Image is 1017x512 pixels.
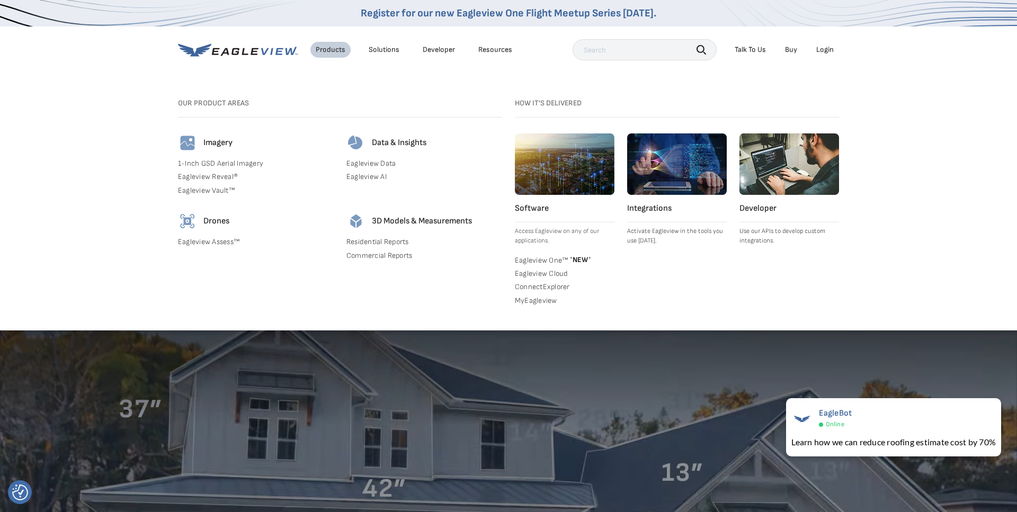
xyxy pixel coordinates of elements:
h4: 3D Models & Measurements [372,216,472,227]
p: Access Eagleview on any of our applications. [515,227,614,246]
a: Buy [785,45,797,55]
span: EagleBot [819,408,852,418]
div: Resources [478,45,512,55]
div: Talk To Us [735,45,766,55]
span: Online [826,420,844,428]
h4: Developer [739,203,839,214]
h4: Drones [203,216,229,227]
a: 1-Inch GSD Aerial Imagery [178,159,334,168]
img: integrations.webp [627,133,727,195]
h3: How it's Delivered [515,98,839,108]
p: Use our APIs to develop custom integrations. [739,227,839,246]
img: Revisit consent button [12,484,28,500]
a: ConnectExplorer [515,282,614,292]
a: Eagleview Vault™ [178,186,334,195]
a: Residential Reports [346,237,502,247]
button: Consent Preferences [12,484,28,500]
a: Register for our new Eagleview One Flight Meetup Series [DATE]. [361,7,656,20]
h4: Software [515,203,614,214]
h4: Data & Insights [372,138,426,148]
img: 3d-models-icon.svg [346,212,365,231]
a: Eagleview Reveal® [178,172,334,182]
h4: Integrations [627,203,727,214]
p: Activate Eagleview in the tools you use [DATE]. [627,227,727,246]
div: Learn how we can reduce roofing estimate cost by 70% [791,436,996,448]
a: Eagleview AI [346,172,502,182]
a: Developer Use our APIs to develop custom integrations. [739,133,839,246]
a: Eagleview Cloud [515,269,614,279]
a: Integrations Activate Eagleview in the tools you use [DATE]. [627,133,727,246]
a: Commercial Reports [346,251,502,261]
div: Login [816,45,834,55]
img: data-icon.svg [346,133,365,152]
img: developer.webp [739,133,839,195]
a: MyEagleview [515,296,614,306]
a: Eagleview Data [346,159,502,168]
a: Developer [423,45,455,55]
img: software.webp [515,133,614,195]
input: Search [573,39,717,60]
h4: Imagery [203,138,233,148]
img: drones-icon.svg [178,212,197,231]
div: Solutions [369,45,399,55]
div: Products [316,45,345,55]
img: EagleBot [791,408,813,429]
a: Eagleview One™ *NEW* [515,254,614,265]
a: Eagleview Assess™ [178,237,334,247]
h3: Our Product Areas [178,98,502,108]
img: imagery-icon.svg [178,133,197,152]
span: NEW [568,255,591,264]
